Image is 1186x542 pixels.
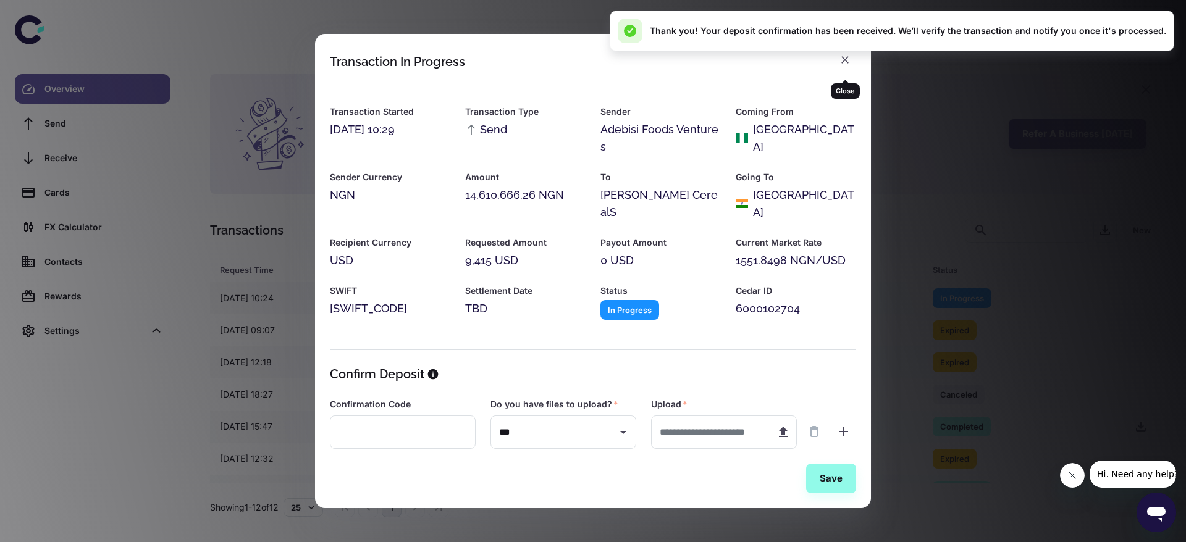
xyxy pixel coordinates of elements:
div: USD [330,252,450,269]
div: [SWIFT_CODE] [330,300,450,317]
label: Do you have files to upload? [490,398,618,411]
h6: SWIFT [330,284,450,298]
div: Transaction In Progress [330,54,465,69]
h6: Current Market Rate [736,236,856,249]
h6: Recipient Currency [330,236,450,249]
iframe: Button to launch messaging window [1137,493,1176,532]
h5: Confirm Deposit [330,365,424,383]
button: Save [806,464,856,493]
span: Hi. Need any help? [7,9,89,19]
h6: Sender [600,105,721,119]
h6: Settlement Date [465,284,586,298]
h6: Going To [736,170,856,184]
div: TBD [465,300,586,317]
iframe: Close message [1060,463,1085,488]
div: [GEOGRAPHIC_DATA] [753,186,856,221]
h6: Cedar ID [736,284,856,298]
div: Thank you! Your deposit confirmation has been received. We’ll verify the transaction and notify y... [618,19,1166,43]
div: [PERSON_NAME] CerealS [600,186,721,221]
span: In Progress [600,304,659,316]
h6: Amount [465,170,586,184]
label: Upload [651,398,688,411]
div: 0 USD [600,252,721,269]
h6: Requested Amount [465,236,586,249]
h6: Sender Currency [330,170,450,184]
span: Send [465,121,507,138]
div: 6000102704 [736,300,856,317]
h6: Status [600,284,721,298]
div: 14,610,666.26 NGN [465,186,586,204]
button: Open [615,423,632,441]
h6: Coming From [736,105,856,119]
div: Adebisi Foods Ventures [600,121,721,156]
h6: Transaction Started [330,105,450,119]
iframe: Message from company [1090,461,1176,488]
div: Close [831,83,860,99]
div: [DATE] 10:29 [330,121,450,138]
div: 9,415 USD [465,252,586,269]
h6: Transaction Type [465,105,586,119]
label: Confirmation Code [330,398,411,411]
div: [GEOGRAPHIC_DATA] [753,121,856,156]
h6: Payout Amount [600,236,721,249]
div: NGN [330,186,450,204]
h6: To [600,170,721,184]
div: 1551.8498 NGN/USD [736,252,856,269]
